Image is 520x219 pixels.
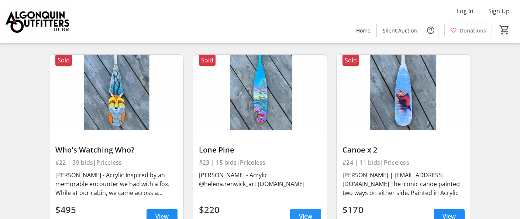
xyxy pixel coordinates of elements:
[199,55,216,66] div: Sold
[55,157,178,168] div: #22 | 39 bids | Priceless
[4,3,70,40] img: Algonquin Outfitters's Logo
[342,146,465,154] div: Canoe x 2
[55,55,72,66] div: Sold
[488,7,510,16] span: Sign Up
[199,203,228,216] div: $220
[342,157,465,168] div: #24 | 11 bids | Priceless
[498,23,511,37] button: Cart
[350,24,376,37] a: Home
[356,27,371,34] span: Home
[55,171,178,197] div: [PERSON_NAME] - Acrylic Inspired by an memorable encounter we had with a fox. While at our cabin,...
[451,5,479,17] button: Log In
[457,7,473,16] span: Log In
[342,171,465,197] div: [PERSON_NAME] | [EMAIL_ADDRESS][DOMAIN_NAME] The iconic canoe painted two ways on either side. Pa...
[199,171,321,188] div: [PERSON_NAME] - Acrylic @helena.renwick_art [DOMAIN_NAME]
[199,146,321,154] div: Lone Pine
[55,203,85,216] div: $495
[193,55,327,130] img: Lone Pine
[482,5,516,17] button: Sign Up
[342,203,372,216] div: $170
[377,24,423,37] a: Silent Auction
[444,24,492,37] a: Donations
[49,55,183,130] img: Who's Watching Who?
[383,27,417,34] span: Silent Auction
[460,27,486,34] span: Donations
[55,146,178,154] div: Who's Watching Who?
[342,55,359,66] div: Sold
[199,157,321,168] div: #23 | 15 bids | Priceless
[337,55,471,130] img: Canoe x 2
[423,23,438,38] button: Help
